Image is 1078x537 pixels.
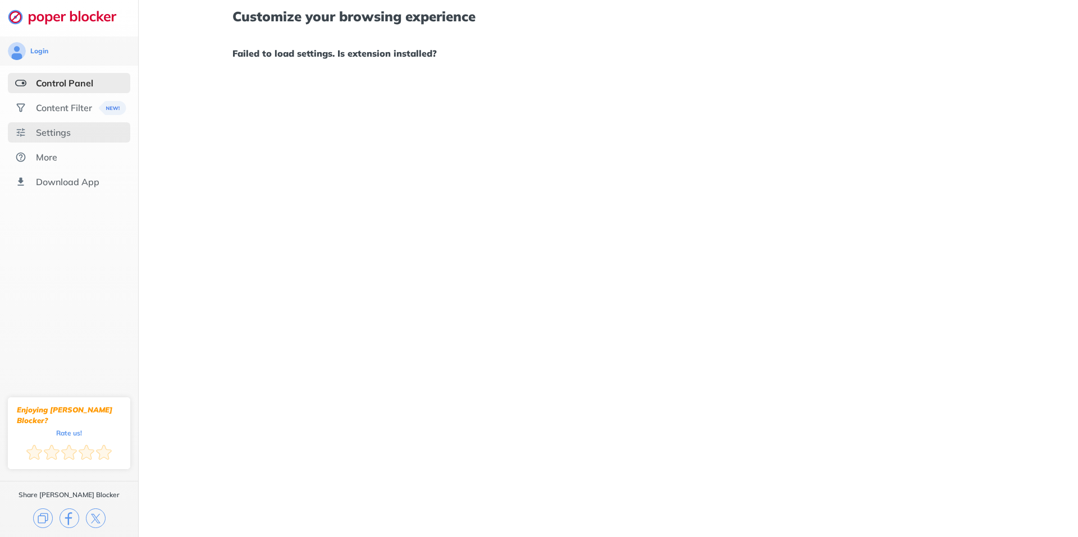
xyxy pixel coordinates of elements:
[86,508,106,528] img: x.svg
[8,9,129,25] img: logo-webpage.svg
[19,490,120,499] div: Share [PERSON_NAME] Blocker
[8,42,26,60] img: avatar.svg
[56,430,82,435] div: Rate us!
[15,77,26,89] img: features-selected.svg
[17,405,121,426] div: Enjoying [PERSON_NAME] Blocker?
[36,127,71,138] div: Settings
[36,152,57,163] div: More
[232,9,984,24] h1: Customize your browsing experience
[36,176,99,187] div: Download App
[99,101,126,115] img: menuBanner.svg
[33,508,53,528] img: copy.svg
[232,46,984,61] h1: Failed to load settings. Is extension installed?
[15,176,26,187] img: download-app.svg
[36,77,93,89] div: Control Panel
[15,102,26,113] img: social.svg
[60,508,79,528] img: facebook.svg
[36,102,92,113] div: Content Filter
[30,47,48,56] div: Login
[15,127,26,138] img: settings.svg
[15,152,26,163] img: about.svg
